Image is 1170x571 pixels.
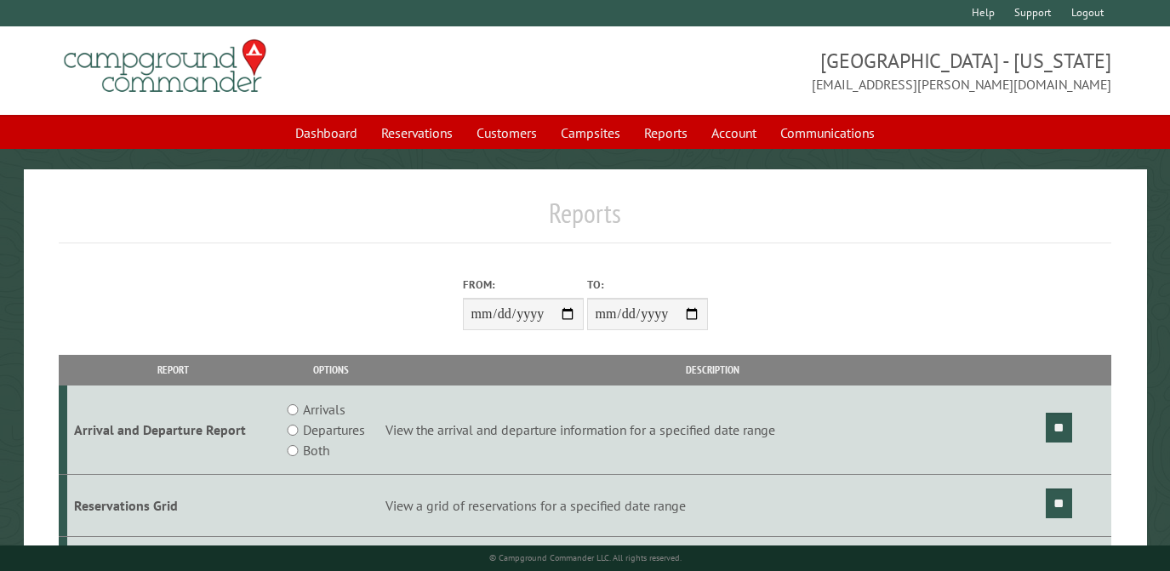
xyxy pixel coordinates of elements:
img: Campground Commander [59,33,271,100]
label: Arrivals [303,399,345,420]
a: Dashboard [285,117,368,149]
h1: Reports [59,197,1112,243]
th: Options [279,355,382,385]
label: To: [587,277,708,293]
a: Account [701,117,767,149]
th: Report [67,355,280,385]
span: [GEOGRAPHIC_DATA] - [US_STATE] [EMAIL_ADDRESS][PERSON_NAME][DOMAIN_NAME] [585,47,1112,94]
td: View a grid of reservations for a specified date range [382,475,1043,537]
label: Departures [303,420,365,440]
th: Description [382,355,1043,385]
a: Reservations [371,117,463,149]
small: © Campground Commander LLC. All rights reserved. [489,552,682,563]
label: From: [463,277,584,293]
a: Customers [466,117,547,149]
td: View the arrival and departure information for a specified date range [382,385,1043,475]
td: Arrival and Departure Report [67,385,280,475]
label: Both [303,440,329,460]
a: Reports [634,117,698,149]
a: Campsites [551,117,631,149]
td: Reservations Grid [67,475,280,537]
a: Communications [770,117,885,149]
